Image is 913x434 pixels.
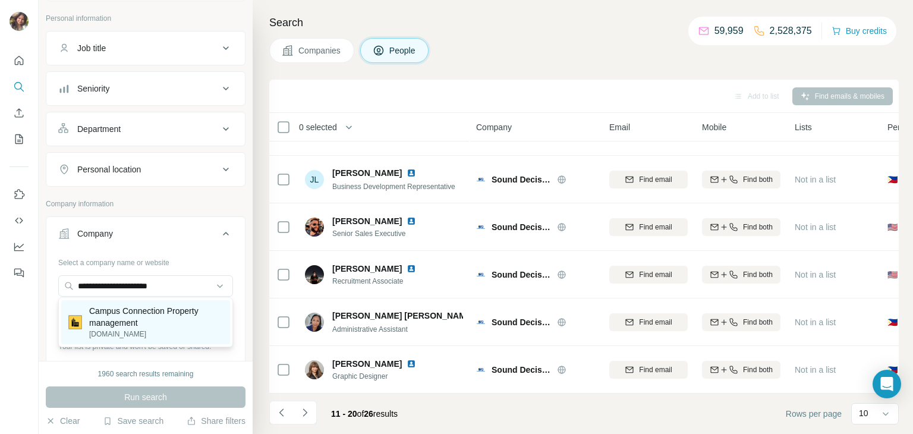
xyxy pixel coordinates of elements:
span: Recruitment Associate [332,276,430,287]
span: Senior Sales Executive [332,228,430,239]
span: Companies [298,45,342,56]
span: Find email [639,174,672,185]
span: Not in a list [795,365,836,375]
button: Find both [702,266,780,284]
button: Navigate to previous page [269,401,293,424]
button: Find email [609,218,688,236]
span: of [357,409,364,419]
p: 2,528,375 [770,24,812,38]
div: Seniority [77,83,109,95]
span: Rows per page [786,408,842,420]
button: Find both [702,313,780,331]
img: LinkedIn logo [407,359,416,369]
button: Seniority [46,74,245,103]
img: Avatar [305,218,324,237]
img: Avatar [10,12,29,31]
span: [PERSON_NAME] [332,215,402,227]
span: Business Development Representative [332,183,455,191]
span: People [389,45,417,56]
button: Personal location [46,155,245,184]
div: Company [77,228,113,240]
span: 11 - 20 [331,409,357,419]
img: Campus Connection Property management [68,315,82,329]
p: Personal information [46,13,245,24]
span: [PERSON_NAME] [332,167,402,179]
button: Use Surfe on LinkedIn [10,184,29,205]
span: Not in a list [795,317,836,327]
span: 🇺🇸 [887,221,898,233]
button: Quick start [10,50,29,71]
div: Personal location [77,163,141,175]
img: Avatar [305,360,324,379]
span: Find email [639,317,672,328]
span: [PERSON_NAME] [332,264,402,273]
button: Share filters [187,415,245,427]
div: Select a company name or website [58,253,233,268]
span: 26 [364,409,373,419]
p: [DOMAIN_NAME] [89,329,223,339]
img: LinkedIn logo [407,168,416,178]
span: Not in a list [795,222,836,232]
button: Find email [609,266,688,284]
span: Find both [743,222,773,232]
span: Not in a list [795,175,836,184]
button: Job title [46,34,245,62]
span: 🇵🇭 [887,174,898,185]
button: Feedback [10,262,29,284]
button: Company [46,219,245,253]
p: Campus Connection Property management [89,305,223,329]
span: Sound Decisions [492,221,551,233]
span: Mobile [702,121,726,133]
span: Find email [639,222,672,232]
button: Department [46,115,245,143]
span: 🇺🇸 [887,269,898,281]
button: Find email [609,313,688,331]
button: Enrich CSV [10,102,29,124]
button: Navigate to next page [293,401,317,424]
h4: Search [269,14,899,31]
button: Dashboard [10,236,29,257]
span: 0 selected [299,121,337,133]
p: 59,959 [714,24,744,38]
button: My lists [10,128,29,150]
button: Clear [46,415,80,427]
p: 10 [859,407,868,419]
span: 🇵🇭 [887,316,898,328]
img: Logo of Sound Decisions [476,270,486,279]
div: Job title [77,42,106,54]
img: Logo of Sound Decisions [476,222,486,232]
img: LinkedIn logo [407,264,416,273]
span: Sound Decisions [492,316,551,328]
span: Find email [639,269,672,280]
span: Email [609,121,630,133]
span: Company [476,121,512,133]
img: Logo of Sound Decisions [476,175,486,184]
button: Find email [609,361,688,379]
button: Buy credits [832,23,887,39]
img: Logo of Sound Decisions [476,365,486,375]
span: 🇵🇭 [887,364,898,376]
div: Open Intercom Messenger [873,370,901,398]
span: [PERSON_NAME] [PERSON_NAME] [332,310,474,322]
span: Lists [795,121,812,133]
button: Find both [702,361,780,379]
span: Find both [743,364,773,375]
button: Save search [103,415,163,427]
div: Department [77,123,121,135]
div: 1960 search results remaining [98,369,194,379]
img: Logo of Sound Decisions [476,317,486,327]
p: Company information [46,199,245,209]
span: Sound Decisions [492,269,551,281]
button: Use Surfe API [10,210,29,231]
button: Find both [702,218,780,236]
span: Find both [743,174,773,185]
span: Not in a list [795,270,836,279]
button: Find email [609,171,688,188]
div: JL [305,170,324,189]
span: Find both [743,269,773,280]
button: Search [10,76,29,98]
span: Administrative Assistant [332,325,408,334]
span: [PERSON_NAME] [332,358,402,370]
span: Graphic Designer [332,371,430,382]
img: Avatar [305,313,324,332]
